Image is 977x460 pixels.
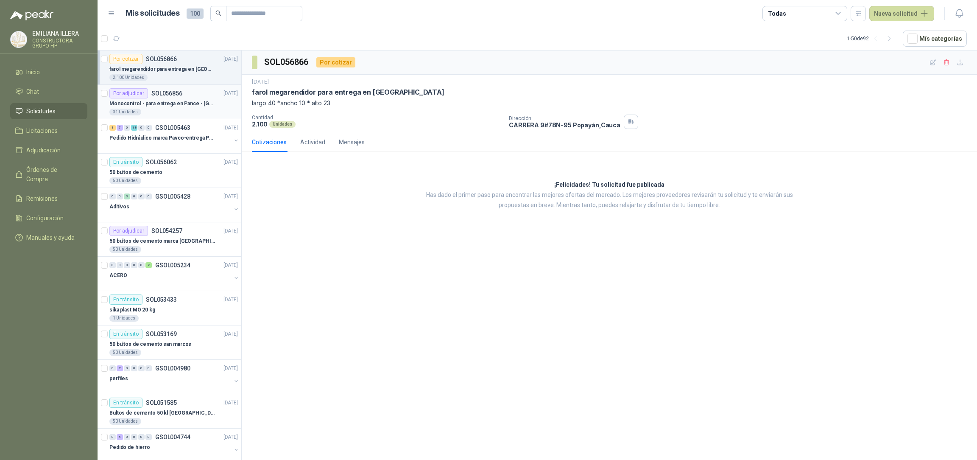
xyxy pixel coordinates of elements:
[903,31,967,47] button: Mís categorías
[509,115,620,121] p: Dirección
[109,74,148,81] div: 2.100 Unidades
[223,124,238,132] p: [DATE]
[109,177,141,184] div: 50 Unidades
[109,443,150,452] p: Pedido de hierro
[26,233,75,242] span: Manuales y ayuda
[223,399,238,407] p: [DATE]
[146,159,177,165] p: SOL056062
[124,125,130,131] div: 0
[109,272,127,280] p: ACERO
[215,10,221,16] span: search
[155,125,190,131] p: GSOL005463
[109,260,240,287] a: 0 0 0 0 0 2 GSOL005234[DATE] ACERO
[98,222,241,257] a: Por adjudicarSOL054257[DATE] 50 bultos de cemento marca [GEOGRAPHIC_DATA]50 Unidades
[145,365,152,371] div: 0
[109,157,142,167] div: En tránsito
[109,168,162,177] p: 50 bultos de cemento
[155,365,190,371] p: GSOL004980
[26,87,39,96] span: Chat
[124,262,130,268] div: 0
[145,125,152,131] div: 0
[109,246,141,253] div: 50 Unidades
[109,54,142,64] div: Por cotizar
[109,375,128,383] p: perfiles
[223,433,238,441] p: [DATE]
[109,226,148,236] div: Por adjudicar
[146,400,177,406] p: SOL051585
[124,365,130,371] div: 0
[252,98,967,108] p: largo 40 *ancho 10 * alto 23
[26,126,58,135] span: Licitaciones
[109,363,240,390] a: 0 2 0 0 0 0 GSOL004980[DATE] perfiles
[155,262,190,268] p: GSOL005234
[252,115,502,121] p: Cantidad
[98,394,241,429] a: En tránsitoSOL051585[DATE] Bultos de cemento 50 kl [GEOGRAPHIC_DATA]50 Unidades
[131,262,137,268] div: 0
[98,291,241,325] a: En tránsitoSOL053433[DATE] sika plast MO 20 kg1 Unidades
[252,121,268,128] p: 2.100
[187,8,204,19] span: 100
[117,262,123,268] div: 0
[124,194,130,199] div: 3
[109,123,240,150] a: 1 7 0 18 0 0 GSOL005463[DATE] Pedido Hidráulico marca Pavco-entrega Popayán
[109,432,240,459] a: 0 6 0 0 0 0 GSOL004744[DATE] Pedido de hierro
[138,125,145,131] div: 0
[151,90,182,96] p: SOL056856
[223,55,238,63] p: [DATE]
[109,125,116,131] div: 1
[109,203,129,211] p: Aditivos
[32,38,87,48] p: CONSTRUCTORA GRUPO FIP
[109,349,141,356] div: 50 Unidades
[109,418,141,425] div: 50 Unidades
[10,210,87,226] a: Configuración
[124,434,130,440] div: 0
[109,340,191,348] p: 50 bultos de cemento san marcos
[252,88,444,97] p: farol megarendidor para entrega en [GEOGRAPHIC_DATA]
[131,125,137,131] div: 18
[223,193,238,201] p: [DATE]
[109,329,142,339] div: En tránsito
[32,31,87,36] p: EMILIANA ILLERA
[131,365,137,371] div: 0
[300,137,325,147] div: Actividad
[869,6,934,21] button: Nueva solicitud
[269,121,296,128] div: Unidades
[109,315,139,322] div: 1 Unidades
[223,296,238,304] p: [DATE]
[146,297,177,303] p: SOL053433
[138,434,145,440] div: 0
[252,137,287,147] div: Cotizaciones
[117,125,123,131] div: 7
[98,154,241,188] a: En tránsitoSOL056062[DATE] 50 bultos de cemento50 Unidades
[109,109,141,115] div: 31 Unidades
[109,237,215,245] p: 50 bultos de cemento marca [GEOGRAPHIC_DATA]
[138,262,145,268] div: 0
[223,330,238,338] p: [DATE]
[109,134,215,142] p: Pedido Hidráulico marca Pavco-entrega Popayán
[554,180,664,190] h3: ¡Felicidades! Tu solicitud fue publicada
[109,65,215,73] p: farol megarendidor para entrega en [GEOGRAPHIC_DATA]
[131,194,137,199] div: 0
[131,434,137,440] div: 0
[145,262,152,268] div: 2
[26,146,61,155] span: Adjudicación
[509,121,620,129] p: CARRERA 9#78N-95 Popayán , Cauca
[26,213,64,223] span: Configuración
[117,434,123,440] div: 6
[146,56,177,62] p: SOL056866
[98,325,241,360] a: En tránsitoSOL053169[DATE] 50 bultos de cemento san marcos50 Unidades
[26,165,79,184] span: Órdenes de Compra
[109,194,116,199] div: 0
[155,194,190,199] p: GSOL005428
[316,57,355,67] div: Por cotizar
[138,365,145,371] div: 0
[26,107,56,116] span: Solicitudes
[10,162,87,187] a: Órdenes de Compra
[109,434,116,440] div: 0
[252,78,269,86] p: [DATE]
[10,103,87,119] a: Solicitudes
[146,331,177,337] p: SOL053169
[109,262,116,268] div: 0
[109,365,116,371] div: 0
[138,194,145,199] div: 0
